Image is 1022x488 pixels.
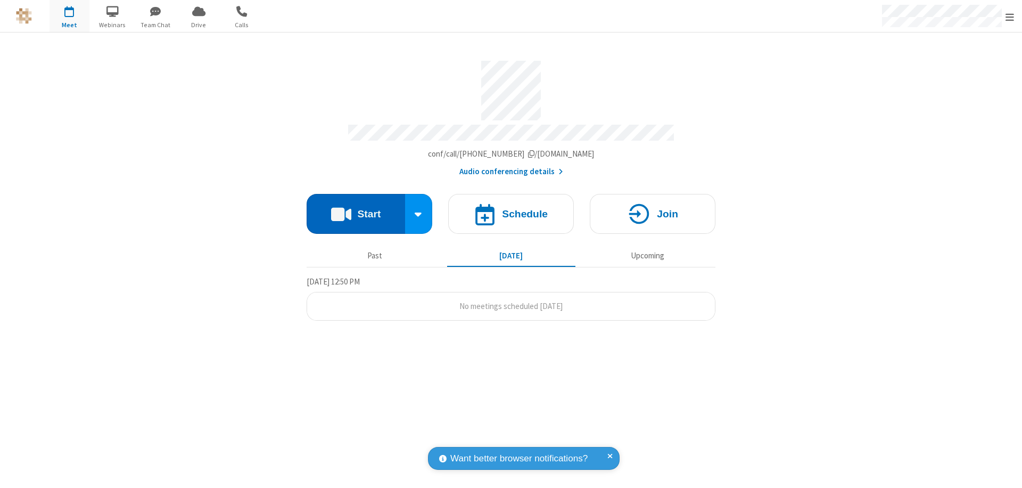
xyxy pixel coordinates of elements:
[307,194,405,234] button: Start
[428,148,595,160] button: Copy my meeting room linkCopy my meeting room link
[50,20,89,30] span: Meet
[222,20,262,30] span: Calls
[450,452,588,466] span: Want better browser notifications?
[179,20,219,30] span: Drive
[93,20,133,30] span: Webinars
[428,149,595,159] span: Copy my meeting room link
[583,246,712,266] button: Upcoming
[995,460,1014,481] iframe: Chat
[459,166,563,178] button: Audio conferencing details
[311,246,439,266] button: Past
[448,194,574,234] button: Schedule
[590,194,715,234] button: Join
[307,53,715,178] section: Account details
[657,209,678,219] h4: Join
[136,20,176,30] span: Team Chat
[16,8,32,24] img: QA Selenium DO NOT DELETE OR CHANGE
[405,194,433,234] div: Start conference options
[357,209,381,219] h4: Start
[307,275,715,321] section: Today's Meetings
[307,276,360,287] span: [DATE] 12:50 PM
[502,209,548,219] h4: Schedule
[459,301,563,311] span: No meetings scheduled [DATE]
[447,246,575,266] button: [DATE]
